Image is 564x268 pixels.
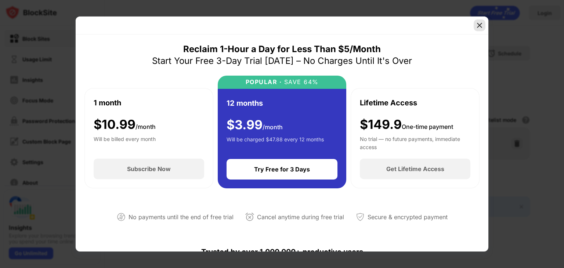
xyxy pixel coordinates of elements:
[263,123,283,131] span: /month
[360,117,453,132] div: $149.9
[94,135,156,150] div: Will be billed every month
[94,117,156,132] div: $ 10.99
[386,165,444,173] div: Get Lifetime Access
[245,213,254,221] img: cancel-anytime
[127,165,171,173] div: Subscribe Now
[183,43,381,55] div: Reclaim 1-Hour a Day for Less Than $5/Month
[117,213,126,221] img: not-paying
[360,135,470,150] div: No trial — no future payments, immediate access
[282,79,319,86] div: SAVE 64%
[152,55,412,67] div: Start Your Free 3-Day Trial [DATE] – No Charges Until It's Over
[227,98,263,109] div: 12 months
[257,212,344,222] div: Cancel anytime during free trial
[360,97,417,108] div: Lifetime Access
[356,213,365,221] img: secured-payment
[129,212,234,222] div: No payments until the end of free trial
[135,123,156,130] span: /month
[246,79,282,86] div: POPULAR ·
[227,135,324,150] div: Will be charged $47.88 every 12 months
[227,117,283,133] div: $ 3.99
[94,97,121,108] div: 1 month
[402,123,453,130] span: One-time payment
[368,212,448,222] div: Secure & encrypted payment
[254,166,310,173] div: Try Free for 3 Days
